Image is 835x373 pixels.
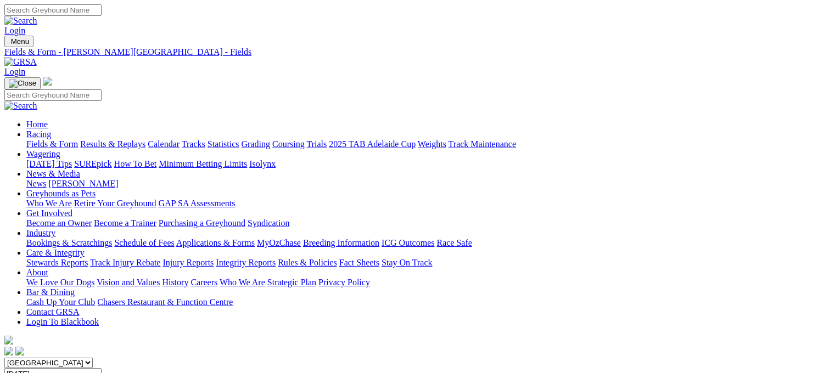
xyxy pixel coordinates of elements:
[208,139,239,149] a: Statistics
[26,238,831,248] div: Industry
[4,67,25,76] a: Login
[94,218,156,228] a: Become a Trainer
[4,347,13,355] img: facebook.svg
[74,199,156,208] a: Retire Your Greyhound
[159,159,247,168] a: Minimum Betting Limits
[9,79,36,88] img: Close
[449,139,516,149] a: Track Maintenance
[249,159,276,168] a: Isolynx
[26,278,831,287] div: About
[114,238,174,247] a: Schedule of Fees
[4,26,25,35] a: Login
[4,57,37,67] img: GRSA
[26,189,96,198] a: Greyhounds as Pets
[26,238,112,247] a: Bookings & Scratchings
[26,268,48,277] a: About
[90,258,160,267] a: Track Injury Rebate
[26,159,72,168] a: [DATE] Tips
[318,278,370,287] a: Privacy Policy
[26,179,46,188] a: News
[26,218,831,228] div: Get Involved
[257,238,301,247] a: MyOzChase
[26,297,831,307] div: Bar & Dining
[97,297,233,307] a: Chasers Restaurant & Function Centre
[162,278,188,287] a: History
[159,218,245,228] a: Purchasing a Greyhound
[4,336,13,344] img: logo-grsa-white.png
[26,149,60,159] a: Wagering
[26,248,85,257] a: Care & Integrity
[26,258,88,267] a: Stewards Reports
[329,139,416,149] a: 2025 TAB Adelaide Cup
[148,139,180,149] a: Calendar
[4,77,41,89] button: Toggle navigation
[26,208,72,218] a: Get Involved
[4,89,102,101] input: Search
[382,238,434,247] a: ICG Outcomes
[278,258,337,267] a: Rules & Policies
[80,139,145,149] a: Results & Replays
[11,37,29,46] span: Menu
[26,228,55,238] a: Industry
[182,139,205,149] a: Tracks
[48,179,118,188] a: [PERSON_NAME]
[26,317,99,326] a: Login To Blackbook
[418,139,446,149] a: Weights
[26,199,831,208] div: Greyhounds as Pets
[267,278,316,287] a: Strategic Plan
[26,287,75,297] a: Bar & Dining
[26,139,78,149] a: Fields & Form
[4,36,33,47] button: Toggle navigation
[74,159,111,168] a: SUREpick
[306,139,327,149] a: Trials
[4,4,102,16] input: Search
[26,307,79,317] a: Contact GRSA
[15,347,24,355] img: twitter.svg
[26,129,51,139] a: Racing
[4,16,37,26] img: Search
[339,258,379,267] a: Fact Sheets
[26,278,94,287] a: We Love Our Dogs
[159,199,236,208] a: GAP SA Assessments
[26,120,48,129] a: Home
[97,278,160,287] a: Vision and Values
[26,218,92,228] a: Become an Owner
[190,278,217,287] a: Careers
[26,169,80,178] a: News & Media
[4,47,831,57] a: Fields & Form - [PERSON_NAME][GEOGRAPHIC_DATA] - Fields
[26,258,831,268] div: Care & Integrity
[272,139,305,149] a: Coursing
[162,258,214,267] a: Injury Reports
[220,278,265,287] a: Who We Are
[4,101,37,111] img: Search
[114,159,157,168] a: How To Bet
[26,199,72,208] a: Who We Are
[248,218,289,228] a: Syndication
[26,297,95,307] a: Cash Up Your Club
[26,139,831,149] div: Racing
[26,159,831,169] div: Wagering
[216,258,276,267] a: Integrity Reports
[242,139,270,149] a: Grading
[43,77,52,86] img: logo-grsa-white.png
[436,238,472,247] a: Race Safe
[26,179,831,189] div: News & Media
[382,258,432,267] a: Stay On Track
[176,238,255,247] a: Applications & Forms
[303,238,379,247] a: Breeding Information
